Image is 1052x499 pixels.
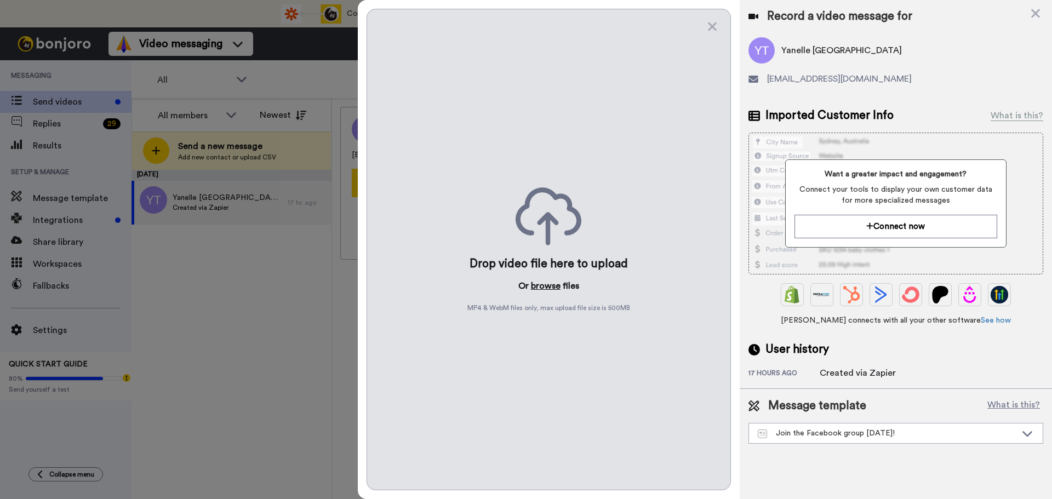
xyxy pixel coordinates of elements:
[794,169,997,180] span: Want a greater impact and engagement?
[843,286,860,303] img: Hubspot
[991,109,1043,122] div: What is this?
[758,429,767,438] img: Message-temps.svg
[902,286,919,303] img: ConvertKit
[16,14,203,175] div: message notification from Grant, 2w ago. Hey Becky, HAPPY ANNIVERSARY!! From the whole team and m...
[25,24,42,41] img: Profile image for Grant
[794,215,997,238] button: Connect now
[991,286,1008,303] img: GoHighLevel
[794,184,997,206] span: Connect your tools to display your own customer data for more specialized messages
[784,286,801,303] img: Shopify
[758,428,1016,439] div: Join the Facebook group [DATE]!
[765,341,829,358] span: User history
[467,303,630,312] span: MP4 & WebM files only, max upload file size is 500 MB
[768,398,866,414] span: Message template
[981,317,1011,324] a: See how
[820,366,896,380] div: Created via Zapier
[961,286,979,303] img: Drip
[518,279,579,292] p: Or files
[748,369,820,380] div: 17 hours ago
[872,286,890,303] img: ActiveCampaign
[765,107,894,124] span: Imported Customer Info
[48,21,195,32] div: Hey [PERSON_NAME],
[48,85,195,151] iframe: vimeo
[50,37,150,46] b: HAPPY ANNIVERSARY!!
[48,37,195,79] div: From the whole team and myself, thank you so much for staying with us for a whole year.
[931,286,949,303] img: Patreon
[984,398,1043,414] button: What is this?
[813,286,831,303] img: Ontraport
[748,315,1043,326] span: [PERSON_NAME] connects with all your other software
[48,21,195,157] div: Message content
[531,279,561,292] button: browse
[48,158,195,168] p: Message from Grant, sent 2w ago
[470,256,628,272] div: Drop video file here to upload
